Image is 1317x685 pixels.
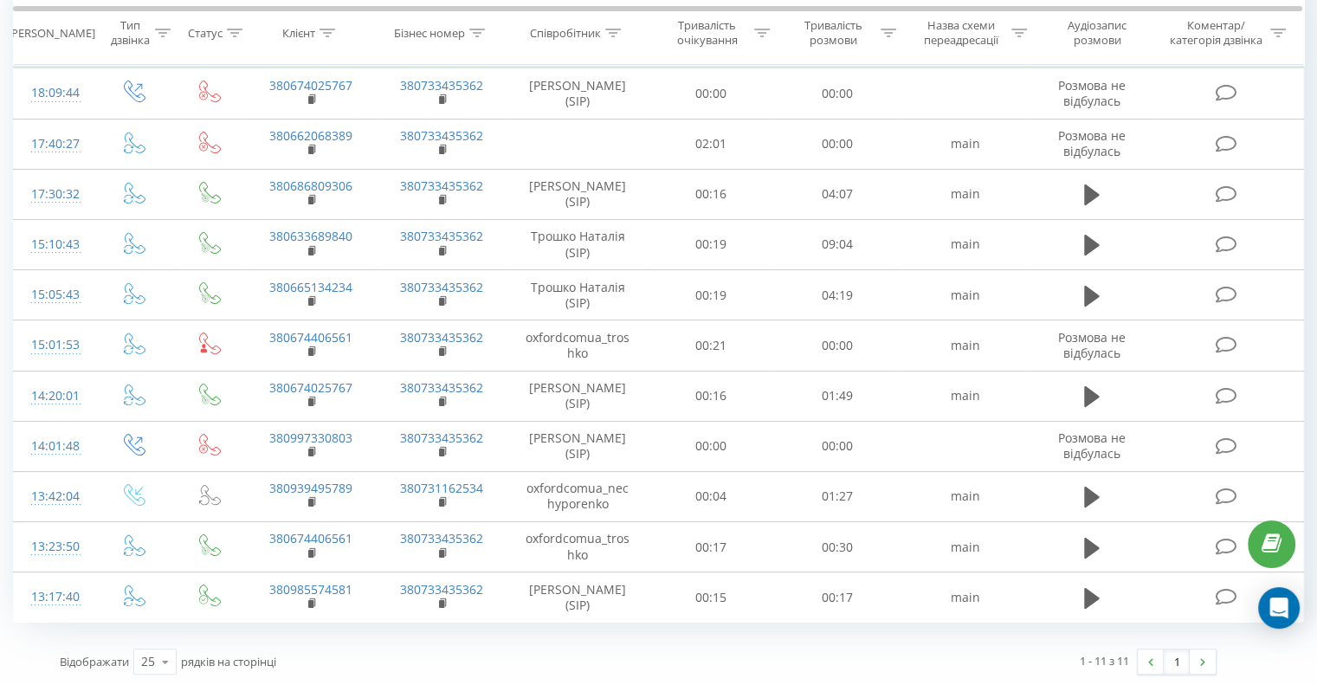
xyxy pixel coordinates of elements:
[400,279,483,295] a: 380733435362
[31,530,77,564] div: 13:23:50
[394,25,465,40] div: Бізнес номер
[507,320,649,371] td: oxfordcomua_troshko
[269,581,352,598] a: 380985574581
[649,169,774,219] td: 00:16
[649,572,774,623] td: 00:15
[181,654,276,669] span: рядків на сторінці
[1165,18,1266,48] div: Коментар/категорія дзвінка
[900,320,1030,371] td: main
[900,270,1030,320] td: main
[649,119,774,169] td: 02:01
[900,169,1030,219] td: main
[31,328,77,362] div: 15:01:53
[31,580,77,614] div: 13:17:40
[1058,127,1126,159] span: Розмова не відбулась
[774,471,900,521] td: 01:27
[269,379,352,396] a: 380674025767
[282,25,315,40] div: Клієнт
[31,480,77,514] div: 13:42:04
[900,371,1030,421] td: main
[649,68,774,119] td: 00:00
[774,421,900,471] td: 00:00
[1058,77,1126,109] span: Розмова не відбулась
[790,18,876,48] div: Тривалість розмови
[269,279,352,295] a: 380665134234
[649,270,774,320] td: 00:19
[649,320,774,371] td: 00:21
[269,228,352,244] a: 380633689840
[1047,18,1148,48] div: Аудіозапис розмови
[507,270,649,320] td: Трошко Наталія (SIP)
[141,653,155,670] div: 25
[900,119,1030,169] td: main
[530,25,601,40] div: Співробітник
[8,25,95,40] div: [PERSON_NAME]
[31,278,77,312] div: 15:05:43
[900,471,1030,521] td: main
[269,329,352,346] a: 380674406561
[400,77,483,94] a: 380733435362
[900,522,1030,572] td: main
[31,228,77,262] div: 15:10:43
[507,68,649,119] td: [PERSON_NAME] (SIP)
[1164,649,1190,674] a: 1
[60,654,129,669] span: Відображати
[31,379,77,413] div: 14:20:01
[269,127,352,144] a: 380662068389
[1058,329,1126,361] span: Розмова не відбулась
[269,480,352,496] a: 380939495789
[774,371,900,421] td: 01:49
[400,127,483,144] a: 380733435362
[1080,652,1129,669] div: 1 - 11 з 11
[507,572,649,623] td: [PERSON_NAME] (SIP)
[649,421,774,471] td: 00:00
[269,530,352,546] a: 380674406561
[774,169,900,219] td: 04:07
[31,127,77,161] div: 17:40:27
[400,178,483,194] a: 380733435362
[1258,587,1300,629] div: Open Intercom Messenger
[507,421,649,471] td: [PERSON_NAME] (SIP)
[31,76,77,110] div: 18:09:44
[269,430,352,446] a: 380997330803
[400,480,483,496] a: 380731162534
[774,270,900,320] td: 04:19
[507,219,649,269] td: Трошко Наталія (SIP)
[774,320,900,371] td: 00:00
[188,25,223,40] div: Статус
[507,169,649,219] td: [PERSON_NAME] (SIP)
[400,581,483,598] a: 380733435362
[400,430,483,446] a: 380733435362
[900,572,1030,623] td: main
[400,379,483,396] a: 380733435362
[916,18,1007,48] div: Назва схеми переадресації
[649,522,774,572] td: 00:17
[400,530,483,546] a: 380733435362
[507,522,649,572] td: oxfordcomua_troshko
[269,178,352,194] a: 380686809306
[649,219,774,269] td: 00:19
[109,18,150,48] div: Тип дзвінка
[649,471,774,521] td: 00:04
[507,471,649,521] td: oxfordcomua_nechyporenko
[774,522,900,572] td: 00:30
[269,77,352,94] a: 380674025767
[774,572,900,623] td: 00:17
[400,329,483,346] a: 380733435362
[507,371,649,421] td: [PERSON_NAME] (SIP)
[400,228,483,244] a: 380733435362
[1058,430,1126,462] span: Розмова не відбулась
[774,219,900,269] td: 09:04
[649,371,774,421] td: 00:16
[31,430,77,463] div: 14:01:48
[31,178,77,211] div: 17:30:32
[900,219,1030,269] td: main
[774,68,900,119] td: 00:00
[774,119,900,169] td: 00:00
[664,18,751,48] div: Тривалість очікування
